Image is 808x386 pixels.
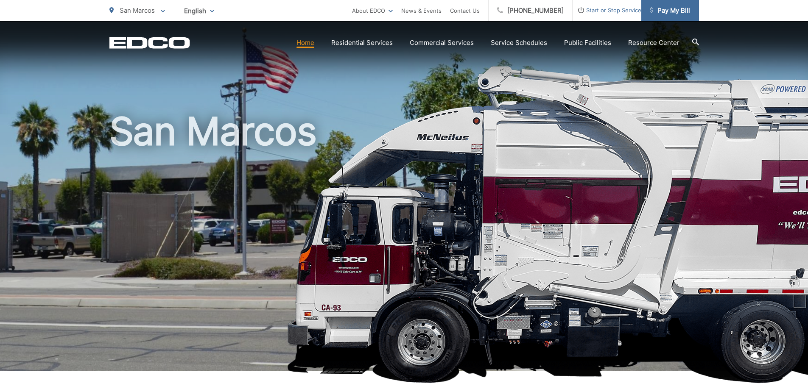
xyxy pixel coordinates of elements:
[109,37,190,49] a: EDCD logo. Return to the homepage.
[109,110,699,378] h1: San Marcos
[491,38,547,48] a: Service Schedules
[450,6,480,16] a: Contact Us
[120,6,155,14] span: San Marcos
[650,6,690,16] span: Pay My Bill
[401,6,442,16] a: News & Events
[564,38,611,48] a: Public Facilities
[296,38,314,48] a: Home
[628,38,679,48] a: Resource Center
[331,38,393,48] a: Residential Services
[178,3,221,18] span: English
[410,38,474,48] a: Commercial Services
[352,6,393,16] a: About EDCO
